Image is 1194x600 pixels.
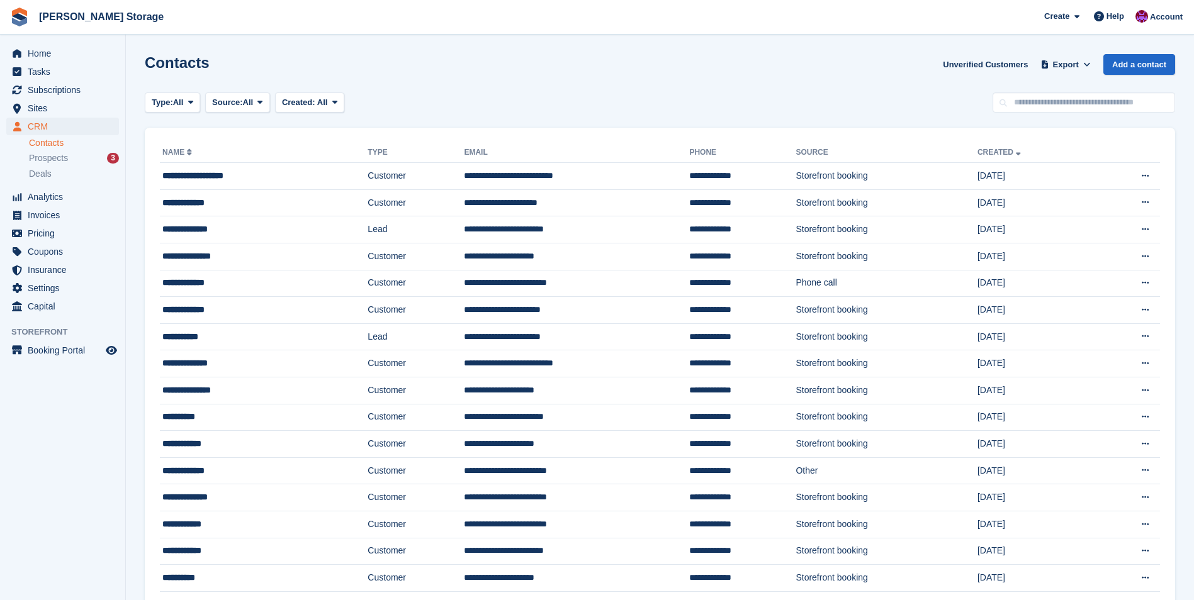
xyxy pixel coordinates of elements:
td: [DATE] [977,431,1093,458]
span: Storefront [11,326,125,338]
td: Storefront booking [796,323,977,350]
td: Customer [368,270,464,297]
td: [DATE] [977,163,1093,190]
td: Storefront booking [796,404,977,431]
img: Audra Whitelaw [1135,10,1148,23]
td: Storefront booking [796,511,977,538]
a: menu [6,118,119,135]
td: Customer [368,484,464,511]
td: [DATE] [977,243,1093,270]
a: menu [6,342,119,359]
th: Type [368,143,464,163]
a: menu [6,188,119,206]
a: Deals [29,167,119,181]
a: Prospects 3 [29,152,119,165]
td: Customer [368,538,464,565]
span: Insurance [28,261,103,279]
span: Booking Portal [28,342,103,359]
td: Customer [368,189,464,216]
span: Deals [29,168,52,180]
span: Tasks [28,63,103,81]
h1: Contacts [145,54,210,71]
th: Email [464,143,689,163]
span: All [243,96,254,109]
td: Customer [368,404,464,431]
th: Phone [689,143,796,163]
td: Customer [368,163,464,190]
a: [PERSON_NAME] Storage [34,6,169,27]
span: Settings [28,279,103,297]
span: Source: [212,96,242,109]
span: All [317,97,328,107]
a: menu [6,297,119,315]
td: Storefront booking [796,431,977,458]
span: Subscriptions [28,81,103,99]
span: All [173,96,184,109]
td: [DATE] [977,484,1093,511]
a: menu [6,225,119,242]
a: Created [977,148,1023,157]
td: Storefront booking [796,163,977,190]
span: Export [1053,58,1079,71]
td: [DATE] [977,350,1093,377]
span: Created: [282,97,315,107]
td: [DATE] [977,538,1093,565]
span: Create [1044,10,1069,23]
span: CRM [28,118,103,135]
td: Lead [368,323,464,350]
td: Other [796,457,977,484]
td: Lead [368,216,464,243]
span: Capital [28,297,103,315]
td: Customer [368,377,464,404]
span: Prospects [29,152,68,164]
a: Name [162,148,194,157]
button: Export [1038,54,1093,75]
td: [DATE] [977,297,1093,324]
td: [DATE] [977,457,1093,484]
td: Phone call [796,270,977,297]
button: Source: All [205,92,270,113]
th: Source [796,143,977,163]
td: Storefront booking [796,484,977,511]
a: menu [6,279,119,297]
td: Customer [368,350,464,377]
td: Customer [368,457,464,484]
a: Preview store [104,343,119,358]
td: [DATE] [977,511,1093,538]
span: Type: [152,96,173,109]
img: stora-icon-8386f47178a22dfd0bd8f6a31ec36ba5ce8667c1dd55bd0f319d3a0aa187defe.svg [10,8,29,26]
span: Sites [28,99,103,117]
td: Storefront booking [796,350,977,377]
td: [DATE] [977,216,1093,243]
td: [DATE] [977,565,1093,592]
td: [DATE] [977,377,1093,404]
td: Storefront booking [796,538,977,565]
a: menu [6,261,119,279]
span: Account [1150,11,1183,23]
span: Help [1107,10,1124,23]
td: Storefront booking [796,565,977,592]
td: Customer [368,431,464,458]
td: Storefront booking [796,243,977,270]
td: Customer [368,243,464,270]
a: menu [6,243,119,260]
a: menu [6,63,119,81]
span: Analytics [28,188,103,206]
span: Invoices [28,206,103,224]
td: [DATE] [977,404,1093,431]
a: menu [6,45,119,62]
span: Pricing [28,225,103,242]
td: Storefront booking [796,216,977,243]
a: Add a contact [1103,54,1175,75]
td: [DATE] [977,323,1093,350]
button: Created: All [275,92,344,113]
button: Type: All [145,92,200,113]
a: menu [6,99,119,117]
td: [DATE] [977,189,1093,216]
td: [DATE] [977,270,1093,297]
td: Customer [368,511,464,538]
td: Storefront booking [796,189,977,216]
a: Contacts [29,137,119,149]
div: 3 [107,153,119,164]
a: Unverified Customers [938,54,1033,75]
